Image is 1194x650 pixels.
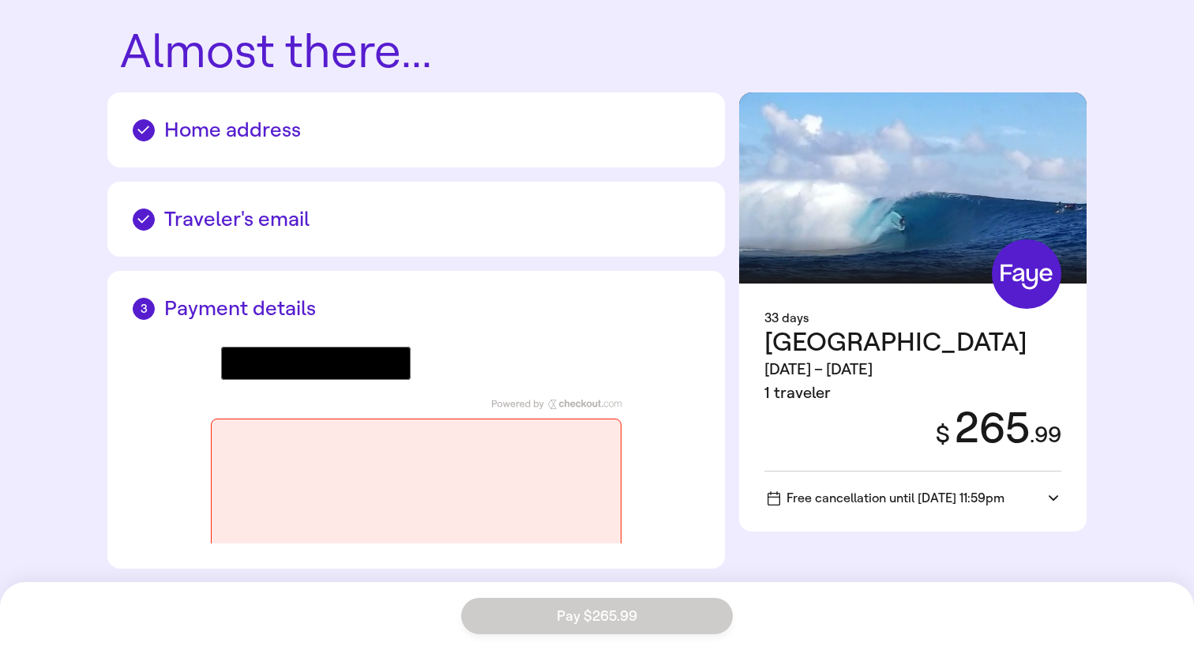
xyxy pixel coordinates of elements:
[764,381,1027,405] div: 1 traveler
[557,609,637,623] span: Pay $265.99
[1030,422,1061,448] span: . 99
[221,347,411,380] button: Google Pay
[133,118,700,142] h2: Home address
[764,309,1061,328] div: 33 days
[133,296,700,321] h2: Payment details
[764,358,1027,381] div: [DATE] – [DATE]
[422,347,611,380] iframe: PayPal-paypal
[936,420,950,449] span: $
[764,326,1027,358] span: [GEOGRAPHIC_DATA]
[133,207,700,231] h2: Traveler's email
[461,598,733,634] button: Pay $265.99
[917,405,1061,452] div: 265
[120,27,1087,77] h1: Almost there...
[768,490,1004,505] span: Free cancellation until [DATE] 11:59pm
